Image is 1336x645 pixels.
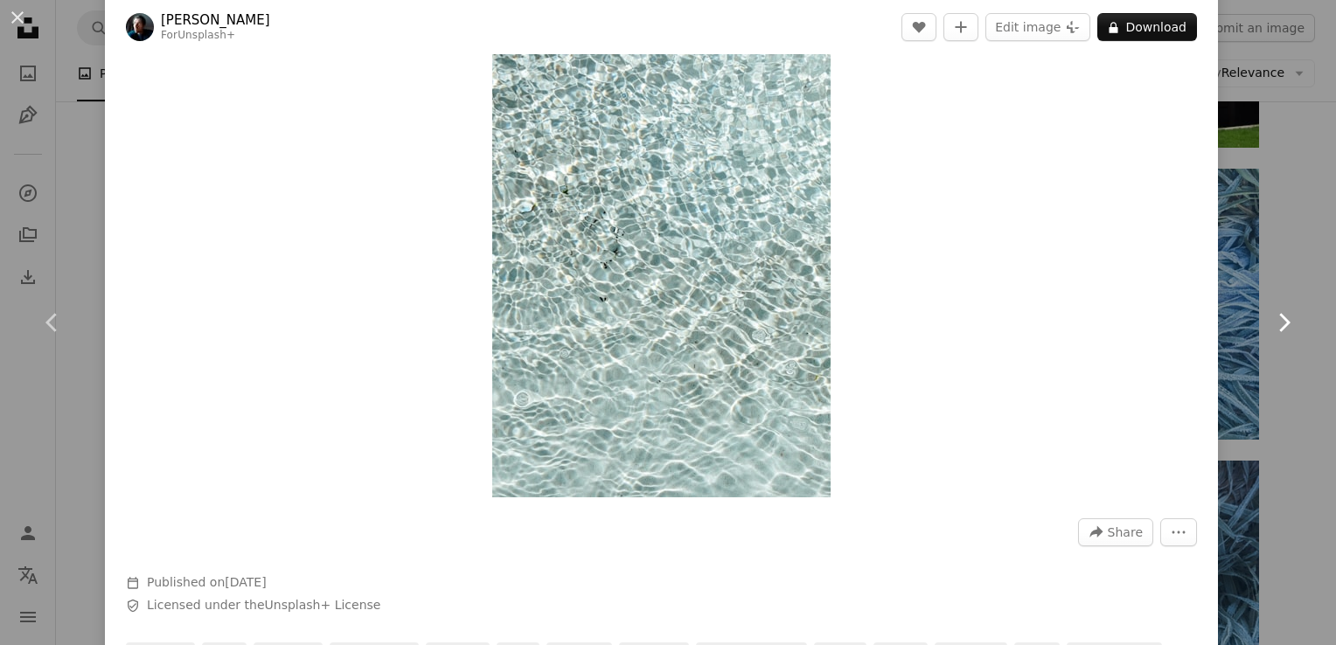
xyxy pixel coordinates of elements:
[161,29,270,43] div: For
[225,575,266,589] time: April 11, 2023 at 4:25:31 PM GMT+8
[901,13,936,41] button: Like
[1108,519,1143,545] span: Share
[177,29,235,41] a: Unsplash+
[1231,239,1336,406] a: Next
[943,13,978,41] button: Add to Collection
[147,597,380,614] span: Licensed under the
[126,13,154,41] img: Go to Wesley Tingey's profile
[161,11,270,29] a: [PERSON_NAME]
[265,598,381,612] a: Unsplash+ License
[985,13,1090,41] button: Edit image
[1097,13,1197,41] button: Download
[1078,518,1153,546] button: Share this image
[1160,518,1197,546] button: More Actions
[147,575,267,589] span: Published on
